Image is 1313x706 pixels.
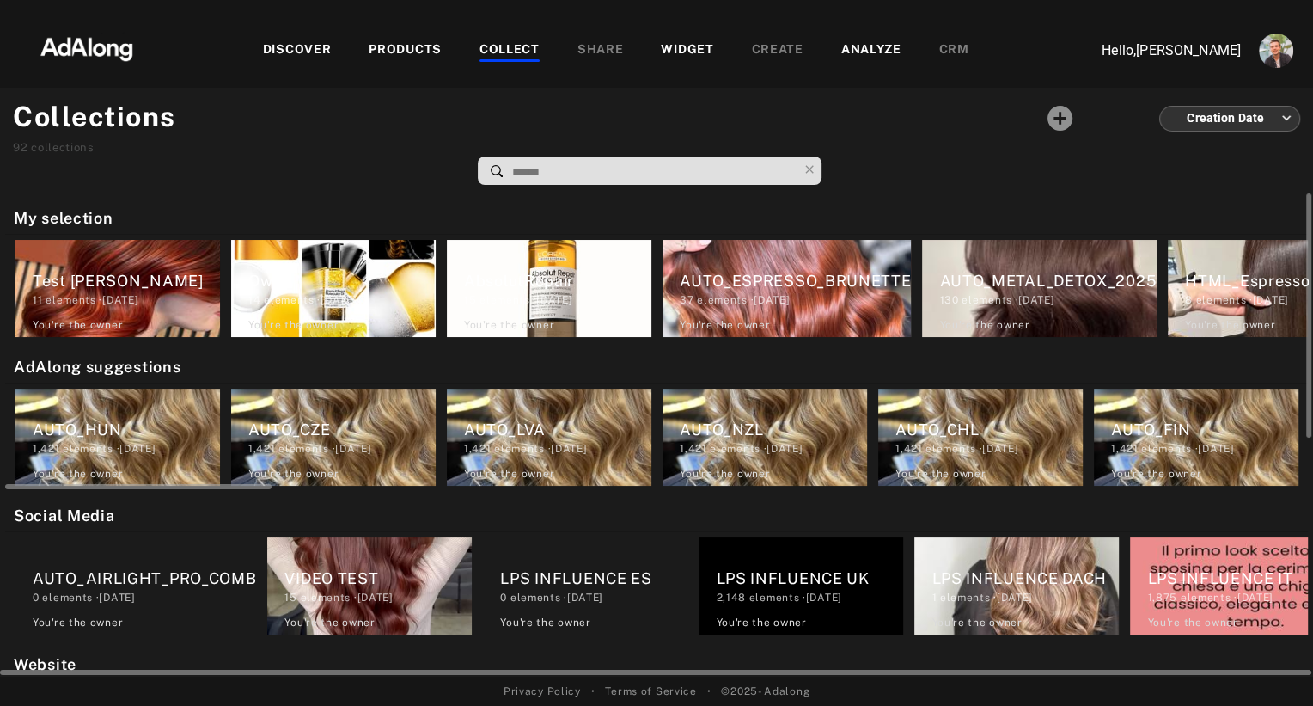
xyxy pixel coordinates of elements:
[33,317,123,333] div: You're the owner
[721,684,809,699] span: © 2025 - Adalong
[442,235,656,342] div: AbsolutRepair15 elements ·[DATE]You're the owner
[284,592,296,604] span: 15
[931,615,1022,630] div: You're the owner
[917,235,1162,342] div: AUTO_METAL_DETOX_2025130 elements ·[DATE]You're the owner
[33,590,256,605] div: elements · [DATE]
[895,418,1083,441] div: AUTO_CHL
[248,269,436,292] div: Own
[33,443,60,455] span: 1,421
[284,567,472,590] div: VIDEO TEST
[841,40,901,61] div: ANALYZE
[931,592,937,604] span: 1
[13,96,176,138] h1: Collections
[248,292,436,308] div: elements · [DATE]
[14,355,1308,378] h2: AdAlong suggestions
[1111,441,1298,457] div: elements · [DATE]
[1111,466,1201,482] div: You're the owner
[680,443,707,455] span: 1,421
[500,592,507,604] span: 0
[248,317,339,333] div: You're the owner
[33,567,256,590] div: AUTO_AIRLIGHT_PRO_COMB
[895,466,986,482] div: You're the owner
[1185,317,1275,333] div: You're the owner
[591,684,595,699] span: •
[500,567,687,590] div: LPS INFLUENCE ES
[263,40,332,61] div: DISCOVER
[939,292,1157,308] div: elements · [DATE]
[1255,29,1298,72] button: Account settings
[1147,615,1237,630] div: You're the owner
[284,590,472,605] div: elements · [DATE]
[226,384,441,491] div: AUTO_CZE1,421 elements ·[DATE]You're the owner
[248,466,339,482] div: You're the owner
[464,418,651,441] div: AUTO_LVA
[33,615,123,630] div: You're the owner
[680,441,867,457] div: elements · [DATE]
[464,292,651,308] div: elements · [DATE]
[605,684,696,699] a: Terms of Service
[939,317,1029,333] div: You're the owner
[680,418,867,441] div: AUTO_NZL
[33,418,220,441] div: AUTO_HUN
[369,40,442,61] div: PRODUCTS
[11,21,162,73] img: 63233d7d88ed69de3c212112c67096b6.png
[284,615,375,630] div: You're the owner
[1227,623,1313,706] iframe: Chat Widget
[464,269,651,292] div: AbsolutRepair
[657,384,872,491] div: AUTO_NZL1,421 elements ·[DATE]You're the owner
[248,443,276,455] span: 1,421
[464,294,476,306] span: 15
[752,40,803,61] div: CREATE
[931,590,1119,605] div: elements · [DATE]
[33,592,40,604] span: 0
[693,532,908,640] div: LPS INFLUENCE UK2,148 elements ·[DATE]You're the owner
[248,441,436,457] div: elements · [DATE]
[13,139,176,157] div: collections
[1175,95,1292,141] div: Creation Date
[657,235,916,342] div: AUTO_ESPRESSO_BRUNETTE37 elements ·[DATE]You're the owner
[939,269,1157,292] div: AUTO_METAL_DETOX_2025
[1111,418,1298,441] div: AUTO_FIN
[478,532,693,640] div: LPS INFLUENCE ES0 elements ·[DATE]You're the owner
[504,684,581,699] a: Privacy Policy
[895,443,923,455] span: 1,421
[716,592,746,604] span: 2,148
[895,441,1083,457] div: elements · [DATE]
[1111,443,1139,455] span: 1,421
[931,567,1119,590] div: LPS INFLUENCE DACH
[33,294,42,306] span: 11
[661,40,713,61] div: WIDGET
[33,441,220,457] div: elements · [DATE]
[464,441,651,457] div: elements · [DATE]
[716,567,903,590] div: LPS INFLUENCE UK
[500,590,687,605] div: elements · [DATE]
[680,466,770,482] div: You're the owner
[33,269,220,292] div: Test [PERSON_NAME]
[680,292,911,308] div: elements · [DATE]
[1069,40,1241,61] p: Hello, [PERSON_NAME]
[680,294,693,306] span: 37
[707,684,711,699] span: •
[716,590,903,605] div: elements · [DATE]
[873,384,1088,491] div: AUTO_CHL1,421 elements ·[DATE]You're the owner
[248,418,436,441] div: AUTO_CZE
[464,317,554,333] div: You're the owner
[1185,294,1193,306] span: 8
[500,615,590,630] div: You're the owner
[464,466,554,482] div: You're the owner
[14,653,1308,676] h2: Website
[680,317,770,333] div: You're the owner
[479,40,540,61] div: COLLECT
[577,40,624,61] div: SHARE
[909,532,1124,640] div: LPS INFLUENCE DACH1 elements ·[DATE]You're the owner
[1038,96,1082,140] button: Add a collecton
[13,141,27,154] span: 92
[10,235,225,342] div: Test [PERSON_NAME]11 elements ·[DATE]You're the owner
[1147,592,1177,604] span: 1,875
[14,206,1308,230] h2: My selection
[1089,384,1304,491] div: AUTO_FIN1,421 elements ·[DATE]You're the owner
[33,466,123,482] div: You're the owner
[716,615,806,630] div: You're the owner
[464,443,492,455] span: 1,421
